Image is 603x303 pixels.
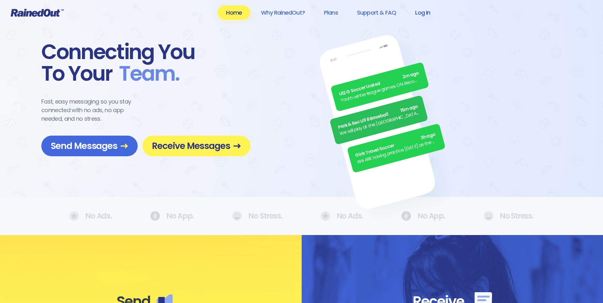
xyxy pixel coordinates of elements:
[337,103,419,131] div: Park & Rec U9 B Baseball
[41,41,250,84] div: Connecting You To Your
[113,63,179,84] span: Team .
[41,97,143,123] div: Fast, easy messaging so you stay connected with no ads, no app needed, and no stress.
[232,211,282,221] div: No Stress.
[483,211,534,221] div: No Stress.
[338,70,420,98] div: U12 G Soccer United
[339,109,421,137] div: We will play at the [GEOGRAPHIC_DATA]. Wear white, be at the field by 5pm.
[316,5,346,20] a: Plans
[51,140,128,151] span: Send Messages
[340,76,422,104] div: Youth winter league games ON. Recommend running shoes/sneakers for players as option for footwear.
[232,211,242,221] img: No Ads.
[356,138,438,165] div: We ARE having practice [DATE] as the sun is finally out.
[349,5,404,20] a: Support & FAQ
[355,131,436,159] div: Girls Travel Soccer
[401,211,445,221] div: No App.
[420,131,436,142] span: 3h ago
[401,211,411,221] img: No Ads.
[150,211,194,221] div: No App.
[321,211,330,221] img: No Ads.
[253,5,313,20] a: Why RainedOut?
[400,103,419,114] span: 15m ago
[41,136,138,156] a: Send Messages
[69,211,79,221] img: No Ads.
[69,211,112,221] div: No Ads.
[407,5,438,20] a: Log In
[142,136,250,156] a: Receive Messages
[152,140,241,151] span: Receive Messages
[150,211,160,221] img: No Ads.
[321,211,363,221] div: No Ads.
[483,211,493,221] img: No Ads.
[218,5,250,20] a: Home
[402,70,420,81] span: 2m ago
